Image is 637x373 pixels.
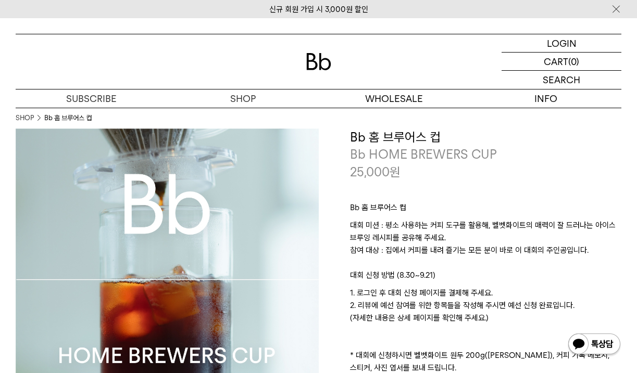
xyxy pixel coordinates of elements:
[350,201,622,219] p: Bb 홈 브루어스 컵
[502,34,621,53] a: LOGIN
[543,71,580,89] p: SEARCH
[319,89,470,108] p: WHOLESALE
[350,219,622,269] p: 대회 미션 : 평소 사용하는 커피 도구를 활용해, 벨벳화이트의 매력이 잘 드러나는 아이스 브루잉 레시피를 공유해 주세요. 참여 대상 : 집에서 커피를 내려 즐기는 모든 분이 ...
[44,113,92,123] li: Bb 홈 브루어스 컵
[470,89,621,108] p: INFO
[16,113,34,123] a: SHOP
[350,163,401,181] p: 25,000
[350,146,622,163] p: Bb HOME BREWERS CUP
[502,53,621,71] a: CART (0)
[306,53,331,70] img: 로고
[350,128,622,146] h3: Bb 홈 브루어스 컵
[568,53,579,70] p: (0)
[544,53,568,70] p: CART
[567,332,621,357] img: 카카오톡 채널 1:1 채팅 버튼
[390,164,401,179] span: 원
[16,89,167,108] a: SUBSCRIBE
[350,269,622,287] p: 대회 신청 방법 (8.30~9.21)
[167,89,319,108] a: SHOP
[547,34,577,52] p: LOGIN
[269,5,368,14] a: 신규 회원 가입 시 3,000원 할인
